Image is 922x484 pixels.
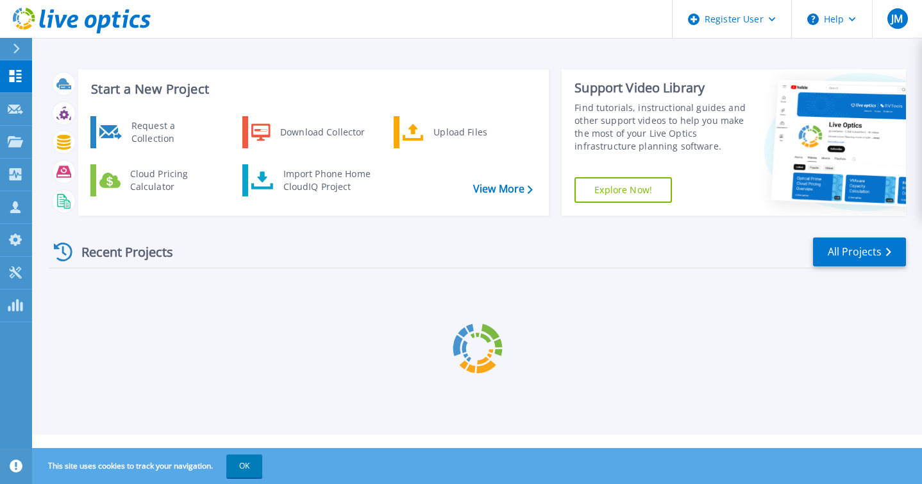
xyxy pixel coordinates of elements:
div: Support Video Library [574,80,746,96]
div: Upload Files [427,119,522,145]
a: Upload Files [394,116,525,148]
a: Cloud Pricing Calculator [90,164,222,196]
div: Import Phone Home CloudIQ Project [277,168,377,193]
div: Download Collector [274,119,371,145]
a: Download Collector [242,116,374,148]
span: This site uses cookies to track your navigation. [35,454,262,478]
h3: Start a New Project [91,82,532,96]
a: View More [473,183,533,195]
a: Request a Collection [90,116,222,148]
div: Recent Projects [49,236,190,268]
div: Find tutorials, instructional guides and other support videos to help you make the most of your L... [574,101,746,153]
a: All Projects [813,238,906,266]
div: Cloud Pricing Calculator [124,168,219,193]
a: Explore Now! [574,177,672,203]
button: OK [226,454,262,478]
div: Request a Collection [125,119,219,145]
span: JM [891,13,903,24]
